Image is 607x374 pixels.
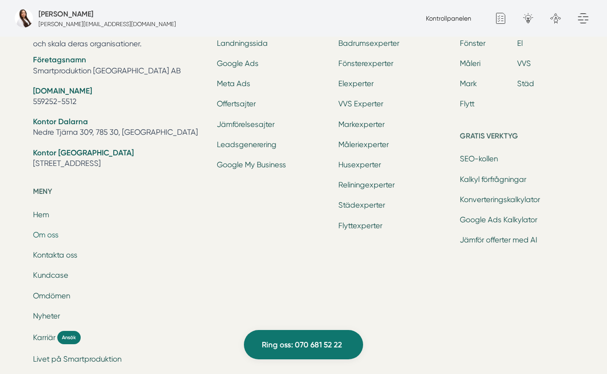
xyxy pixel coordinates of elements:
[244,330,363,359] a: Ring oss: 070 681 52 22
[338,120,385,129] a: Markexperter
[338,99,383,108] a: VVS Experter
[217,160,286,169] a: Google My Business
[57,331,81,344] span: Ansök
[460,175,526,184] a: Kalkyl förfrågningar
[217,140,276,149] a: Leadsgenerering
[460,215,537,224] a: Google Ads Kalkylator
[217,59,259,68] a: Google Ads
[33,332,55,343] span: Karriär
[33,148,134,157] strong: Kontor [GEOGRAPHIC_DATA]
[338,201,385,209] a: Städexperter
[338,79,374,88] a: Elexperter
[426,15,471,22] a: Kontrollpanelen
[15,9,33,27] img: foretagsbild-pa-smartproduktion-ett-foretag-i-dalarnas-lan.jpg
[338,39,399,48] a: Badrumsexperter
[33,271,68,280] a: Kundcase
[33,312,60,320] a: Nyheter
[460,154,498,163] a: SEO-kollen
[460,59,480,68] a: Måleri
[33,231,59,239] a: Om oss
[33,148,206,171] li: [STREET_ADDRESS]
[33,86,206,109] li: 559252-5512
[517,79,534,88] a: Städ
[217,120,275,129] a: Jämförelsesajter
[217,39,268,48] a: Landningssida
[33,331,206,344] a: Karriär Ansök
[39,20,176,28] p: [PERSON_NAME][EMAIL_ADDRESS][DOMAIN_NAME]
[33,55,206,78] li: Smartproduktion [GEOGRAPHIC_DATA] AB
[33,186,206,200] h5: Meny
[460,39,486,48] a: Fönster
[460,195,540,204] a: Konverteringskalkylator
[338,160,381,169] a: Husexperter
[338,221,382,230] a: Flyttexperter
[460,99,475,108] a: Flytt
[33,117,88,126] strong: Kontor Dalarna
[39,8,94,20] h5: Administratör
[460,236,537,244] a: Jämför offerter med AI
[33,355,121,363] a: Livet på Smartproduktion
[33,251,77,259] a: Kontakta oss
[262,339,342,351] span: Ring oss: 070 681 52 22
[33,116,206,140] li: Nedre Tjärna 309, 785 30, [GEOGRAPHIC_DATA]
[217,99,256,108] a: Offertsajter
[460,79,477,88] a: Mark
[217,79,250,88] a: Meta Ads
[517,59,531,68] a: VVS
[33,210,49,219] a: Hem
[338,140,389,149] a: Måleriexperter
[517,39,523,48] a: El
[460,130,574,145] h5: Gratis verktyg
[338,181,395,189] a: Reliningexperter
[33,86,92,95] strong: [DOMAIN_NAME]
[338,59,393,68] a: Fönsterexperter
[33,55,86,64] strong: Företagsnamn
[33,291,70,300] a: Omdömen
